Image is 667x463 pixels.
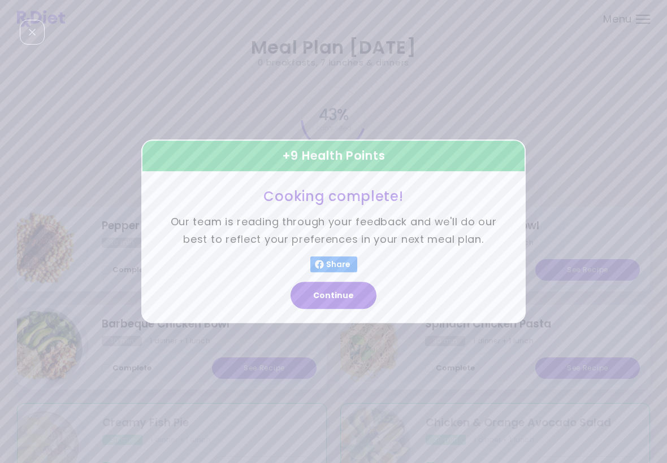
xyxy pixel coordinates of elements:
p: Our team is reading through your feedback and we'll do our best to reflect your preferences in yo... [170,214,497,248]
span: Share [324,260,353,269]
button: Continue [291,282,376,309]
div: + 9 Health Points [141,139,526,172]
h3: Cooking complete! [170,187,497,205]
div: Close [20,20,45,45]
button: Share [310,257,357,273]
